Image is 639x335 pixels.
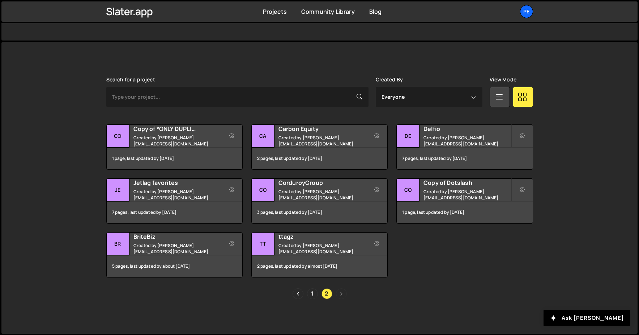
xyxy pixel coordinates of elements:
[133,233,221,241] h2: BriteBiz
[278,125,366,133] h2: Carbon Equity
[133,179,221,187] h2: Jetlag favorites
[252,148,387,169] div: 2 pages, last updated by [DATE]
[252,125,274,148] div: Ca
[490,77,516,82] label: View Mode
[307,288,318,299] a: Page 1
[520,5,533,18] a: Pe
[252,202,387,223] div: 3 pages, last updated by [DATE]
[106,288,533,299] div: Pagination
[106,178,243,224] a: Je Jetlag favorites Created by [PERSON_NAME][EMAIL_ADDRESS][DOMAIN_NAME] 7 pages, last updated by...
[251,178,388,224] a: Co CorduroyGroup Created by [PERSON_NAME][EMAIL_ADDRESS][DOMAIN_NAME] 3 pages, last updated by [D...
[107,125,129,148] div: Co
[252,179,274,202] div: Co
[133,135,221,147] small: Created by [PERSON_NAME][EMAIL_ADDRESS][DOMAIN_NAME]
[278,135,366,147] small: Created by [PERSON_NAME][EMAIL_ADDRESS][DOMAIN_NAME]
[107,179,129,202] div: Je
[423,179,511,187] h2: Copy of Dotslash
[278,188,366,201] small: Created by [PERSON_NAME][EMAIL_ADDRESS][DOMAIN_NAME]
[278,179,366,187] h2: CorduroyGroup
[423,135,511,147] small: Created by [PERSON_NAME][EMAIL_ADDRESS][DOMAIN_NAME]
[376,77,403,82] label: Created By
[251,232,388,277] a: tt ttagz Created by [PERSON_NAME][EMAIL_ADDRESS][DOMAIN_NAME] 2 pages, last updated by almost [DATE]
[396,124,533,170] a: De Delfio Created by [PERSON_NAME][EMAIL_ADDRESS][DOMAIN_NAME] 7 pages, last updated by [DATE]
[293,288,303,299] a: Previous page
[252,233,274,255] div: tt
[106,232,243,277] a: Br BriteBiz Created by [PERSON_NAME][EMAIL_ADDRESS][DOMAIN_NAME] 5 pages, last updated by about [...
[106,87,369,107] input: Type your project...
[278,242,366,255] small: Created by [PERSON_NAME][EMAIL_ADDRESS][DOMAIN_NAME]
[133,242,221,255] small: Created by [PERSON_NAME][EMAIL_ADDRESS][DOMAIN_NAME]
[544,310,630,326] button: Ask [PERSON_NAME]
[107,148,242,169] div: 1 page, last updated by [DATE]
[397,125,419,148] div: De
[106,124,243,170] a: Co Copy of *ONLY DUPLICATE* Perspective Client First V2.1 Created by [PERSON_NAME][EMAIL_ADDRESS]...
[133,188,221,201] small: Created by [PERSON_NAME][EMAIL_ADDRESS][DOMAIN_NAME]
[369,8,382,16] a: Blog
[133,125,221,133] h2: Copy of *ONLY DUPLICATE* Perspective Client First V2.1
[252,255,387,277] div: 2 pages, last updated by almost [DATE]
[423,125,511,133] h2: Delfio
[107,233,129,255] div: Br
[396,178,533,224] a: Co Copy of Dotslash Created by [PERSON_NAME][EMAIL_ADDRESS][DOMAIN_NAME] 1 page, last updated by ...
[107,202,242,223] div: 7 pages, last updated by [DATE]
[397,148,532,169] div: 7 pages, last updated by [DATE]
[397,202,532,223] div: 1 page, last updated by [DATE]
[301,8,355,16] a: Community Library
[251,124,388,170] a: Ca Carbon Equity Created by [PERSON_NAME][EMAIL_ADDRESS][DOMAIN_NAME] 2 pages, last updated by [D...
[263,8,287,16] a: Projects
[423,188,511,201] small: Created by [PERSON_NAME][EMAIL_ADDRESS][DOMAIN_NAME]
[106,77,155,82] label: Search for a project
[107,255,242,277] div: 5 pages, last updated by about [DATE]
[397,179,419,202] div: Co
[278,233,366,241] h2: ttagz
